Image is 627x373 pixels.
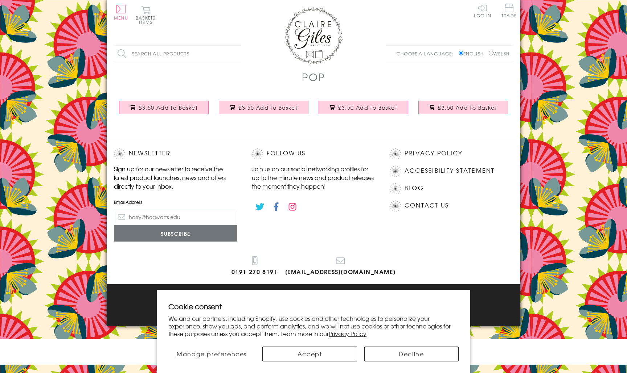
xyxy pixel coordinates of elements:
[114,14,128,21] span: Menu
[114,209,237,225] input: harry@hogwarts.edu
[219,101,309,114] button: £3.50 Add to Basket
[338,104,397,111] span: £3.50 Add to Basket
[177,349,247,358] span: Manage preferences
[474,4,491,18] a: Log In
[364,347,459,361] button: Decline
[238,104,298,111] span: £3.50 Add to Basket
[252,148,375,159] h2: Follow Us
[114,199,237,205] label: Email Address
[459,51,463,55] input: English
[114,46,241,62] input: Search all products
[139,14,156,25] span: 0 items
[459,50,487,57] label: English
[114,5,128,20] button: Menu
[302,70,325,84] h1: POP
[114,308,513,314] p: © 2025 .
[405,166,495,176] a: Accessibility Statement
[501,4,517,18] span: Trade
[262,347,357,361] button: Accept
[489,51,493,55] input: Welsh
[313,95,413,126] a: Father's Day Card, Robot, I'm Glad You're My Dad £3.50 Add to Basket
[329,329,366,338] a: Privacy Policy
[119,101,209,114] button: £3.50 Add to Basket
[413,95,513,126] a: Father's Day Card, Happy Father's Day, Press for Beer £3.50 Add to Basket
[139,104,198,111] span: £3.50 Add to Basket
[168,315,459,337] p: We and our partners, including Shopify, use cookies and other technologies to personalize your ex...
[114,164,237,190] p: Sign up for our newsletter to receive the latest product launches, news and offers directly to yo...
[136,6,156,24] button: Basket0 items
[114,225,237,242] input: Subscribe
[168,347,255,361] button: Manage preferences
[234,46,241,62] input: Search
[168,301,459,311] h2: Cookie consent
[405,183,424,193] a: Blog
[114,95,214,126] a: Father's Day Card, Newspapers, Peace and Quiet and Newspapers £3.50 Add to Basket
[231,256,278,277] a: 0191 270 8191
[405,148,462,158] a: Privacy Policy
[501,4,517,19] a: Trade
[252,164,375,190] p: Join us on our social networking profiles for up to the minute news and product releases the mome...
[319,101,409,114] button: £3.50 Add to Basket
[438,104,497,111] span: £3.50 Add to Basket
[405,201,449,210] a: Contact Us
[284,7,343,64] img: Claire Giles Greetings Cards
[418,101,508,114] button: £3.50 Add to Basket
[285,256,396,277] a: [EMAIL_ADDRESS][DOMAIN_NAME]
[397,50,457,57] p: Choose a language:
[114,148,237,159] h2: Newsletter
[214,95,313,126] a: Father's Day Card, Globe, Best Dad in the World £3.50 Add to Basket
[489,50,509,57] label: Welsh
